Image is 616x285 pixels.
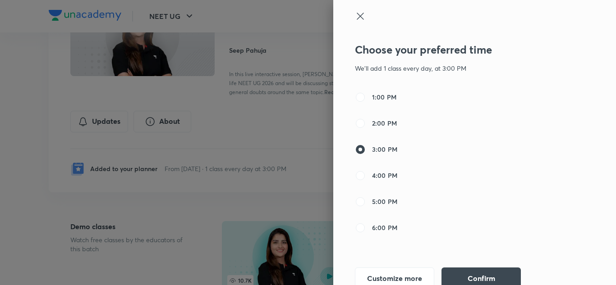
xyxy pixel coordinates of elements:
span: 5:00 PM [372,197,397,206]
span: 7:00 PM [372,249,397,258]
p: We'll add 1 class every day, at 3:00 PM [355,63,542,73]
span: 6:00 PM [372,223,397,232]
span: 1:00 PM [372,92,396,102]
span: 3:00 PM [372,145,397,154]
span: 4:00 PM [372,171,397,180]
span: 2:00 PM [372,118,397,128]
h3: Choose your preferred time [355,43,542,56]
